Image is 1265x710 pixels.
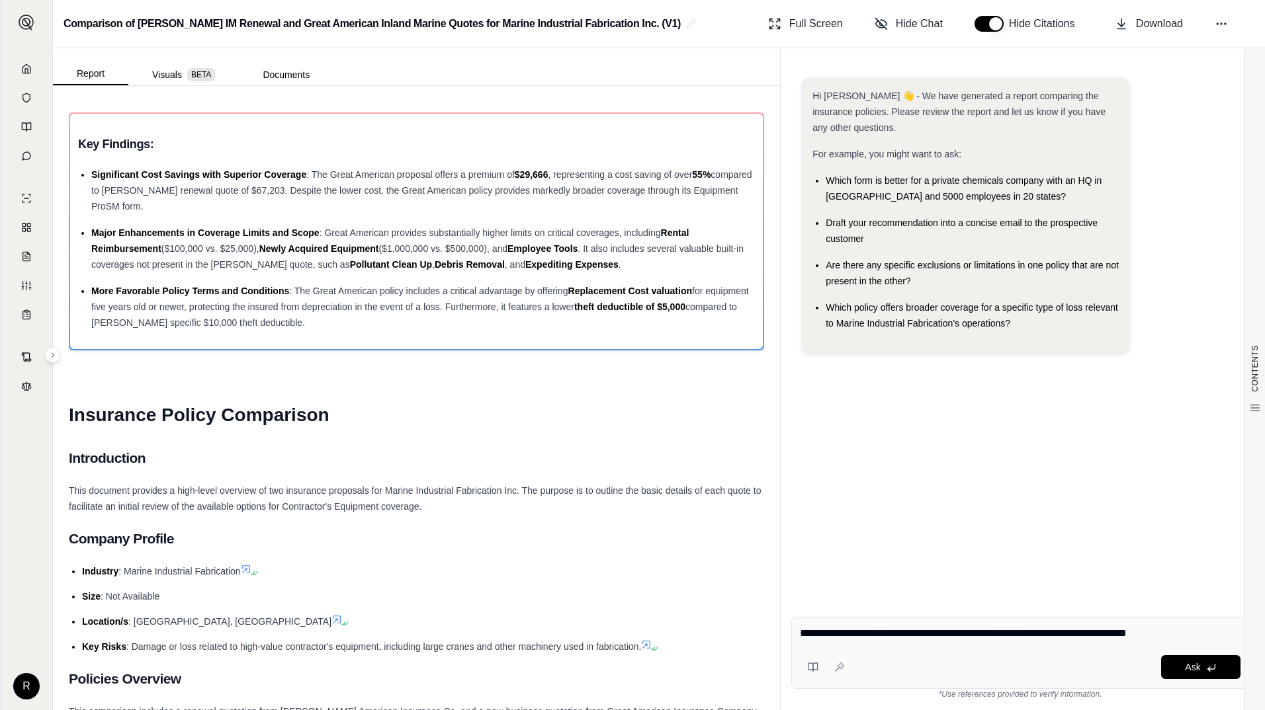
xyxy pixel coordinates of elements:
span: Draft your recommendation into a concise email to the prospective customer [826,217,1098,244]
a: Documents Vault [9,85,44,111]
button: Hide Chat [869,11,948,37]
span: , and [505,259,525,270]
span: For example, you might want to ask: [812,149,961,159]
span: 55% [692,169,711,180]
span: ($100,000 vs. $25,000), [161,243,259,254]
span: Which policy offers broader coverage for a specific type of loss relevant to Marine Industrial Fa... [826,302,1118,329]
span: Debris Removal [435,259,505,270]
span: Pollutant Clean Up [350,259,432,270]
span: Major Enhancements in Coverage Limits and Scope [91,227,320,238]
h2: Introduction [69,444,764,472]
button: Report [53,63,128,85]
span: : [GEOGRAPHIC_DATA], [GEOGRAPHIC_DATA] [128,616,331,627]
span: Employee Tools [507,243,578,254]
span: Hide Chat [896,16,943,32]
button: Expand sidebar [13,9,40,36]
span: CONTENTS [1250,345,1260,392]
span: . [619,259,621,270]
img: Expand sidebar [19,15,34,30]
span: More Favorable Policy Terms and Conditions [91,286,289,296]
div: R [13,673,40,699]
h2: Comparison of [PERSON_NAME] IM Renewal and Great American Inland Marine Quotes for Marine Industr... [64,12,681,36]
a: Contract Analysis [9,344,44,370]
span: Location/s [82,616,128,627]
span: Industry [82,566,118,576]
span: Expediting Expenses [525,259,619,270]
span: for equipment five years old or newer, protecting the insured from depreciation in the event of a... [91,286,749,312]
button: Download [1110,11,1188,37]
span: Size [82,591,101,602]
span: : The Great American proposal offers a premium of [306,169,515,180]
a: Prompt Library [9,114,44,140]
div: *Use references provided to verify information. [791,689,1249,699]
span: Key Risks [82,641,126,652]
button: Visuals [128,64,239,85]
span: , [432,259,435,270]
button: Documents [239,64,333,85]
a: Legal Search Engine [9,373,44,399]
h2: Company Profile [69,525,764,553]
span: : Great American provides substantially higher limits on critical coverages, including [320,227,661,238]
span: Hi [PERSON_NAME] 👋 - We have generated a report comparing the insurance policies. Please review t... [812,91,1106,133]
a: Single Policy [9,185,44,212]
h1: Insurance Policy Comparison [69,397,764,434]
span: Significant Cost Savings with Superior Coverage [91,169,306,180]
span: : Not Available [101,591,159,602]
button: Ask [1161,655,1241,679]
a: Policy Comparisons [9,214,44,241]
span: compared to [PERSON_NAME] specific $10,000 theft deductible. [91,301,737,328]
span: ($1,000,000 vs. $500,000), and [378,243,507,254]
button: Full Screen [763,11,848,37]
h3: Key Findings: [78,132,755,156]
span: : Marine Industrial Fabrication [118,566,240,576]
span: Full Screen [789,16,843,32]
h2: Policies Overview [69,665,764,693]
a: Claim Coverage [9,243,44,270]
span: Ask [1185,662,1200,672]
span: Newly Acquired Equipment [259,243,379,254]
span: This document provides a high-level overview of two insurance proposals for Marine Industrial Fab... [69,485,761,512]
a: Chat [9,143,44,169]
span: Replacement Cost valuation [568,286,693,296]
a: Custom Report [9,272,44,299]
span: $29,666 [515,169,548,180]
span: compared to [PERSON_NAME] renewal quote of $67,203. Despite the lower cost, the Great American po... [91,169,752,212]
span: , representing a cost saving of over [548,169,692,180]
span: BETA [187,68,215,81]
a: Home [9,56,44,82]
span: Which form is better for a private chemicals company with an HQ in [GEOGRAPHIC_DATA] and 5000 emp... [826,175,1102,202]
span: : Damage or loss related to high-value contractor's equipment, including large cranes and other m... [126,641,642,652]
span: Hide Citations [1009,16,1083,32]
span: Are there any specific exclusions or limitations in one policy that are not present in the other? [826,260,1119,286]
a: Coverage Table [9,301,44,328]
span: Download [1136,16,1183,32]
button: Expand sidebar [45,347,61,363]
span: theft deductible of $5,000 [574,301,685,312]
span: : The Great American policy includes a critical advantage by offering [289,286,568,296]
